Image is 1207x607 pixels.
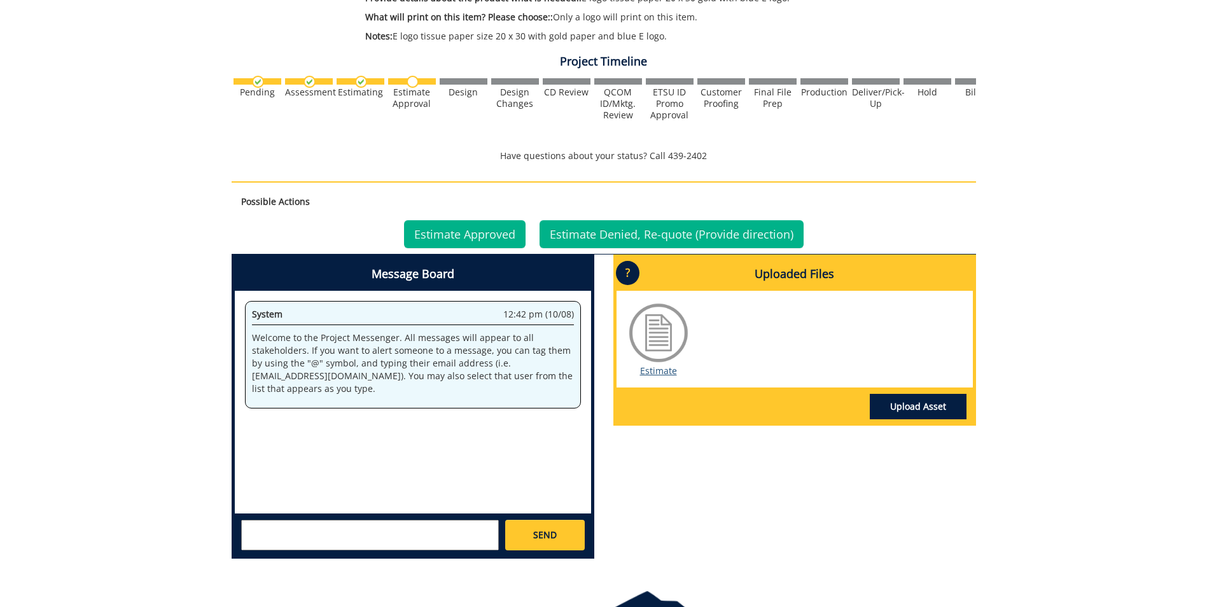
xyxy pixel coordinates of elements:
[407,76,419,88] img: no
[235,258,591,291] h4: Message Board
[505,520,584,550] a: SEND
[503,308,574,321] span: 12:42 pm (10/08)
[543,87,590,98] div: CD Review
[904,87,951,98] div: Hold
[594,87,642,121] div: QCOM ID/Mktg. Review
[365,11,553,23] span: What will print on this item? Please choose::
[440,87,487,98] div: Design
[355,76,367,88] img: checkmark
[241,195,310,207] strong: Possible Actions
[646,87,694,121] div: ETSU ID Promo Approval
[252,76,264,88] img: checkmark
[365,30,863,43] p: E logo tissue paper size 20 x 30 with gold paper and blue E logo.
[533,529,557,541] span: SEND
[955,87,1003,98] div: Billing
[252,308,283,320] span: System
[852,87,900,109] div: Deliver/Pick-Up
[232,150,976,162] p: Have questions about your status? Call 439-2402
[241,520,499,550] textarea: messageToSend
[491,87,539,109] div: Design Changes
[749,87,797,109] div: Final File Prep
[404,220,526,248] a: Estimate Approved
[870,394,966,419] a: Upload Asset
[365,11,863,24] p: Only a logo will print on this item.
[540,220,804,248] a: Estimate Denied, Re-quote (Provide direction)
[232,55,976,68] h4: Project Timeline
[337,87,384,98] div: Estimating
[616,261,639,285] p: ?
[252,331,574,395] p: Welcome to the Project Messenger. All messages will appear to all stakeholders. If you want to al...
[234,87,281,98] div: Pending
[303,76,316,88] img: checkmark
[697,87,745,109] div: Customer Proofing
[617,258,973,291] h4: Uploaded Files
[365,30,393,42] span: Notes:
[388,87,436,109] div: Estimate Approval
[640,365,677,377] a: Estimate
[285,87,333,98] div: Assessment
[800,87,848,98] div: Production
